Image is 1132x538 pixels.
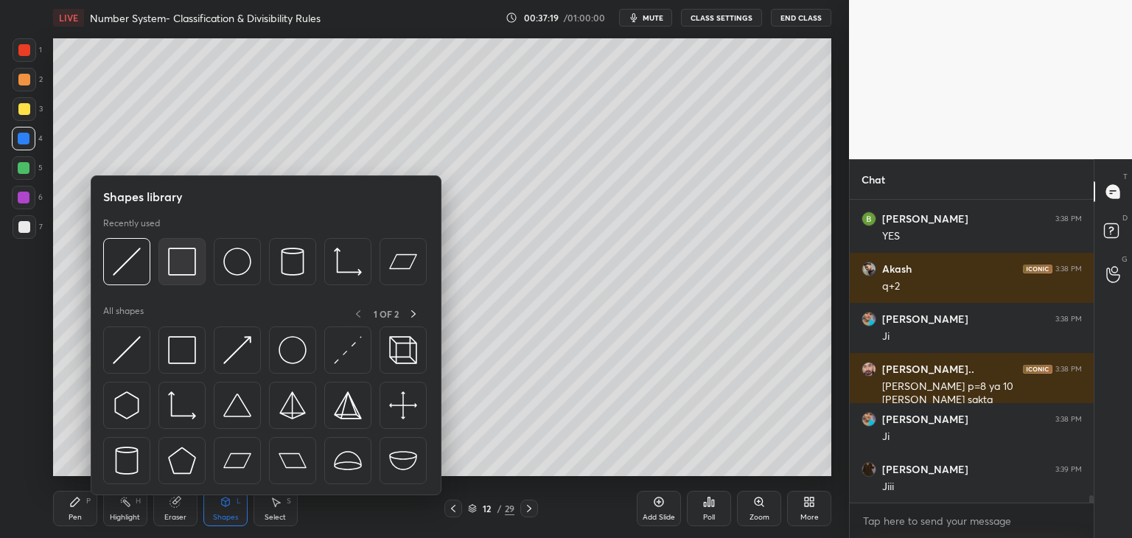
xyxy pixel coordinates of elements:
div: 6 [12,186,43,209]
img: svg+xml;charset=utf-8,%3Csvg%20xmlns%3D%22http%3A%2F%2Fwww.w3.org%2F2000%2Fsvg%22%20width%3D%2228... [113,447,141,475]
h4: Number System- Classification & Divisibility Rules [90,11,321,25]
div: 3:38 PM [1055,415,1082,424]
div: 3:38 PM [1055,315,1082,324]
div: LIVE [53,9,84,27]
button: mute [619,9,672,27]
div: 3:38 PM [1055,214,1082,223]
h6: [PERSON_NAME] [882,463,968,476]
img: svg+xml;charset=utf-8,%3Csvg%20xmlns%3D%22http%3A%2F%2Fwww.w3.org%2F2000%2Fsvg%22%20width%3D%2233... [168,391,196,419]
div: Highlight [110,514,140,521]
img: svg+xml;charset=utf-8,%3Csvg%20xmlns%3D%22http%3A%2F%2Fwww.w3.org%2F2000%2Fsvg%22%20width%3D%2230... [113,248,141,276]
p: G [1122,254,1128,265]
img: svg+xml;charset=utf-8,%3Csvg%20xmlns%3D%22http%3A%2F%2Fwww.w3.org%2F2000%2Fsvg%22%20width%3D%2244... [279,447,307,475]
img: svg+xml;charset=utf-8,%3Csvg%20xmlns%3D%22http%3A%2F%2Fwww.w3.org%2F2000%2Fsvg%22%20width%3D%2234... [334,391,362,419]
div: 3:38 PM [1055,265,1082,273]
img: svg+xml;charset=utf-8,%3Csvg%20xmlns%3D%22http%3A%2F%2Fwww.w3.org%2F2000%2Fsvg%22%20width%3D%2236... [279,336,307,364]
div: Select [265,514,286,521]
div: Shapes [213,514,238,521]
div: 29 [505,502,514,515]
img: iconic-dark.1390631f.png [1023,365,1052,374]
p: 1 OF 2 [374,308,399,320]
img: svg+xml;charset=utf-8,%3Csvg%20xmlns%3D%22http%3A%2F%2Fwww.w3.org%2F2000%2Fsvg%22%20width%3D%2234... [279,391,307,419]
img: e70d6b72515b4aa3a58132d8be2c33e2.jpg [862,262,876,276]
img: svg+xml;charset=utf-8,%3Csvg%20xmlns%3D%22http%3A%2F%2Fwww.w3.org%2F2000%2Fsvg%22%20width%3D%2234... [168,248,196,276]
div: Jiii [882,480,1082,495]
h6: [PERSON_NAME] [882,312,968,326]
div: Add Slide [643,514,675,521]
img: svg+xml;charset=utf-8,%3Csvg%20xmlns%3D%22http%3A%2F%2Fwww.w3.org%2F2000%2Fsvg%22%20width%3D%2236... [223,248,251,276]
p: Chat [850,160,897,199]
div: / [497,504,502,513]
p: Recently used [103,217,160,229]
img: svg+xml;charset=utf-8,%3Csvg%20xmlns%3D%22http%3A%2F%2Fwww.w3.org%2F2000%2Fsvg%22%20width%3D%2230... [334,336,362,364]
img: svg+xml;charset=utf-8,%3Csvg%20xmlns%3D%22http%3A%2F%2Fwww.w3.org%2F2000%2Fsvg%22%20width%3D%2238... [223,391,251,419]
img: iconic-dark.1390631f.png [1023,265,1052,273]
img: svg+xml;charset=utf-8,%3Csvg%20xmlns%3D%22http%3A%2F%2Fwww.w3.org%2F2000%2Fsvg%22%20width%3D%2233... [334,248,362,276]
img: svg+xml;charset=utf-8,%3Csvg%20xmlns%3D%22http%3A%2F%2Fwww.w3.org%2F2000%2Fsvg%22%20width%3D%2228... [279,248,307,276]
div: Zoom [750,514,769,521]
button: CLASS SETTINGS [681,9,762,27]
img: 624fc754f5ba48518c428b93550b73a2.jpg [862,462,876,477]
div: S [287,497,291,505]
div: 5 [12,156,43,180]
button: End Class [771,9,831,27]
div: grid [850,200,1094,503]
div: 3:38 PM [1055,365,1082,374]
div: H [136,497,141,505]
img: svg+xml;charset=utf-8,%3Csvg%20xmlns%3D%22http%3A%2F%2Fwww.w3.org%2F2000%2Fsvg%22%20width%3D%2240... [389,391,417,419]
img: svg+xml;charset=utf-8,%3Csvg%20xmlns%3D%22http%3A%2F%2Fwww.w3.org%2F2000%2Fsvg%22%20width%3D%2235... [389,336,417,364]
img: svg+xml;charset=utf-8,%3Csvg%20xmlns%3D%22http%3A%2F%2Fwww.w3.org%2F2000%2Fsvg%22%20width%3D%2230... [223,336,251,364]
div: 3:39 PM [1055,465,1082,474]
img: 86fe7182ff7a455998dfe17755efc12d.jpg [862,412,876,427]
div: 2 [13,68,43,91]
img: svg+xml;charset=utf-8,%3Csvg%20xmlns%3D%22http%3A%2F%2Fwww.w3.org%2F2000%2Fsvg%22%20width%3D%2234... [168,336,196,364]
h6: [PERSON_NAME] [882,212,968,226]
div: Pen [69,514,82,521]
div: 12 [480,504,495,513]
div: 4 [12,127,43,150]
img: svg+xml;charset=utf-8,%3Csvg%20xmlns%3D%22http%3A%2F%2Fwww.w3.org%2F2000%2Fsvg%22%20width%3D%2238... [334,447,362,475]
div: q+2 [882,279,1082,294]
h6: Akash [882,262,912,276]
div: More [800,514,819,521]
h6: [PERSON_NAME].. [882,363,974,376]
div: Ji [882,430,1082,444]
img: svg+xml;charset=utf-8,%3Csvg%20xmlns%3D%22http%3A%2F%2Fwww.w3.org%2F2000%2Fsvg%22%20width%3D%2230... [113,336,141,364]
img: svg+xml;charset=utf-8,%3Csvg%20xmlns%3D%22http%3A%2F%2Fwww.w3.org%2F2000%2Fsvg%22%20width%3D%2244... [223,447,251,475]
img: 15add39be18c4784822b7792a8226670.jpg [862,362,876,377]
div: Ji [882,329,1082,344]
div: 7 [13,215,43,239]
div: Poll [703,514,715,521]
h6: [PERSON_NAME] [882,413,968,426]
p: T [1123,171,1128,182]
div: 1 [13,38,42,62]
div: L [237,497,241,505]
div: P [86,497,91,505]
div: YES [882,229,1082,244]
p: All shapes [103,305,144,324]
div: [PERSON_NAME] p=8 ya 10 [PERSON_NAME] sakta [882,380,1082,408]
div: Eraser [164,514,186,521]
img: svg+xml;charset=utf-8,%3Csvg%20xmlns%3D%22http%3A%2F%2Fwww.w3.org%2F2000%2Fsvg%22%20width%3D%2230... [113,391,141,419]
img: 86fe7182ff7a455998dfe17755efc12d.jpg [862,312,876,326]
img: svg+xml;charset=utf-8,%3Csvg%20xmlns%3D%22http%3A%2F%2Fwww.w3.org%2F2000%2Fsvg%22%20width%3D%2234... [168,447,196,475]
div: 3 [13,97,43,121]
p: D [1122,212,1128,223]
img: dfa978ebfb154e989040af06dc9a054a.59998456_3 [862,212,876,226]
img: svg+xml;charset=utf-8,%3Csvg%20xmlns%3D%22http%3A%2F%2Fwww.w3.org%2F2000%2Fsvg%22%20width%3D%2244... [389,248,417,276]
span: mute [643,13,663,23]
h5: Shapes library [103,188,183,206]
img: svg+xml;charset=utf-8,%3Csvg%20xmlns%3D%22http%3A%2F%2Fwww.w3.org%2F2000%2Fsvg%22%20width%3D%2238... [389,447,417,475]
